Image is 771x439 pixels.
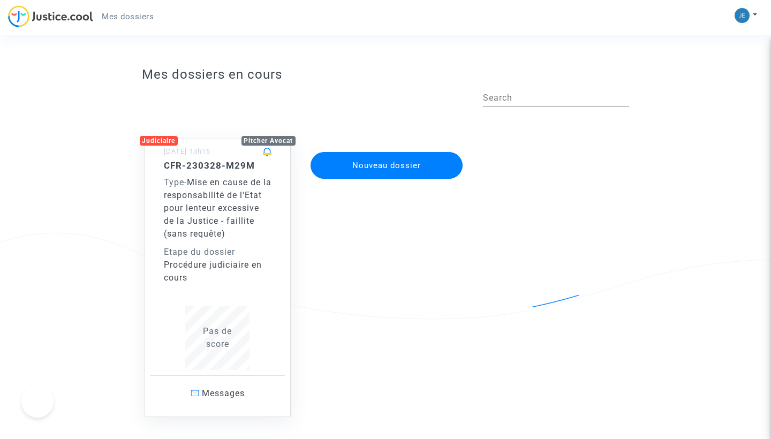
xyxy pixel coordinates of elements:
h5: CFR-230328-M29M [164,160,272,171]
a: Nouveau dossier [309,145,464,155]
a: Messages [150,375,285,411]
div: Judiciaire [140,136,178,146]
span: Pas de score [203,326,232,349]
span: Messages [202,388,245,398]
img: jc-logo.svg [8,5,93,27]
h3: Mes dossiers en cours [142,67,630,82]
div: Pitcher Avocat [241,136,296,146]
span: Type [164,177,184,187]
a: JudiciairePitcher Avocat[DATE] 13h16CFR-230328-M29MType-Mise en cause de la responsabilité de l'E... [134,117,302,417]
a: Mes dossiers [93,9,162,25]
span: Mise en cause de la responsabilité de l'Etat pour lenteur excessive de la Justice - faillite (san... [164,177,271,239]
span: Mes dossiers [102,12,154,21]
img: 519aa1b5de5ceb47801ecd341d53d6a4 [735,8,750,23]
iframe: Help Scout Beacon - Open [21,385,54,418]
div: Procédure judiciaire en cours [164,259,272,284]
small: [DATE] 13h16 [164,147,210,155]
button: Nouveau dossier [311,152,463,179]
div: Etape du dossier [164,246,272,259]
span: - [164,177,187,187]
